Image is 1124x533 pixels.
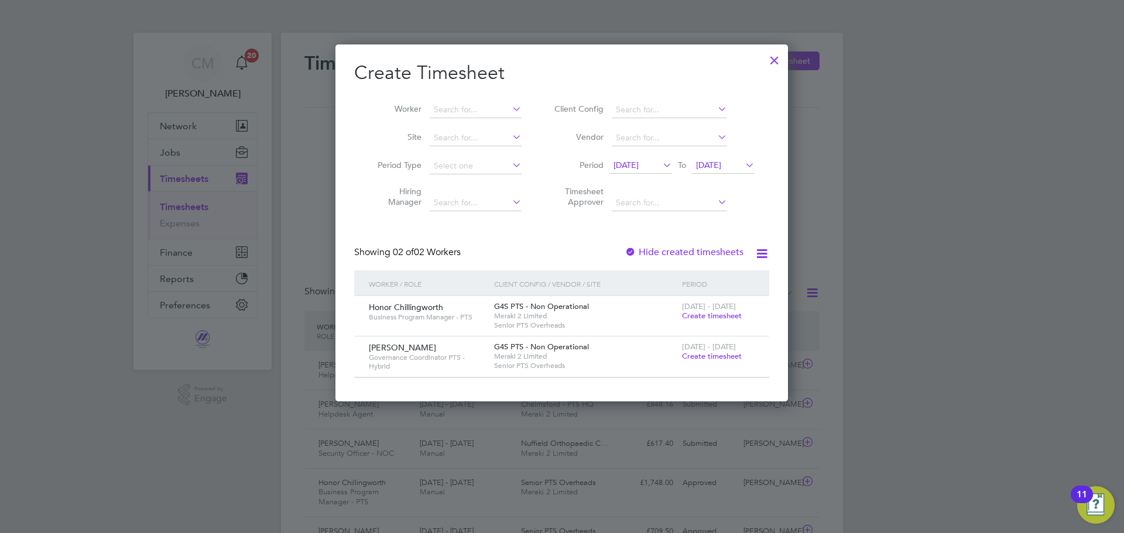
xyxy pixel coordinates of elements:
[494,321,676,330] span: Senior PTS Overheads
[494,361,676,370] span: Senior PTS Overheads
[366,270,491,297] div: Worker / Role
[430,195,522,211] input: Search for...
[1077,486,1115,524] button: Open Resource Center, 11 new notifications
[614,160,639,170] span: [DATE]
[491,270,679,297] div: Client Config / Vendor / Site
[369,312,485,322] span: Business Program Manager - PTS
[1077,494,1087,510] div: 11
[494,352,676,361] span: Meraki 2 Limited
[682,311,742,321] span: Create timesheet
[369,353,485,371] span: Governance Coordinator PTS - Hybrid
[430,158,522,174] input: Select one
[369,302,443,312] span: Honor Chillingworth
[612,195,727,211] input: Search for...
[393,246,461,258] span: 02 Workers
[354,246,463,259] div: Showing
[494,301,589,311] span: G4S PTS - Non Operational
[551,160,604,170] label: Period
[354,61,769,85] h2: Create Timesheet
[369,342,436,353] span: [PERSON_NAME]
[682,301,736,311] span: [DATE] - [DATE]
[612,130,727,146] input: Search for...
[369,104,421,114] label: Worker
[494,311,676,321] span: Meraki 2 Limited
[393,246,414,258] span: 02 of
[369,186,421,207] label: Hiring Manager
[696,160,721,170] span: [DATE]
[679,270,758,297] div: Period
[612,102,727,118] input: Search for...
[674,157,690,173] span: To
[625,246,743,258] label: Hide created timesheets
[369,132,421,142] label: Site
[369,160,421,170] label: Period Type
[430,130,522,146] input: Search for...
[551,104,604,114] label: Client Config
[494,342,589,352] span: G4S PTS - Non Operational
[430,102,522,118] input: Search for...
[682,342,736,352] span: [DATE] - [DATE]
[551,186,604,207] label: Timesheet Approver
[551,132,604,142] label: Vendor
[682,351,742,361] span: Create timesheet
